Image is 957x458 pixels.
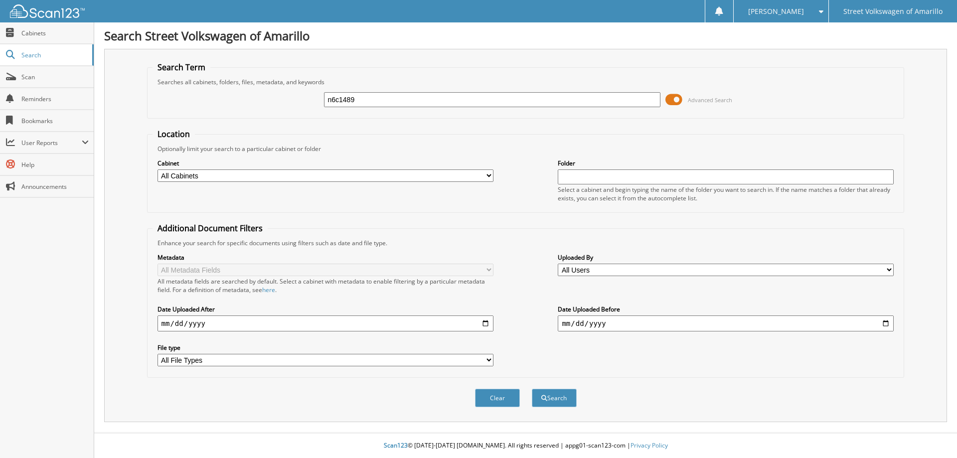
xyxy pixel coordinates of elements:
a: Privacy Policy [631,441,668,450]
legend: Additional Document Filters [153,223,268,234]
span: Scan123 [384,441,408,450]
span: Help [21,160,89,169]
span: Announcements [21,182,89,191]
div: All metadata fields are searched by default. Select a cabinet with metadata to enable filtering b... [158,277,493,294]
legend: Search Term [153,62,210,73]
div: Select a cabinet and begin typing the name of the folder you want to search in. If the name match... [558,185,894,202]
span: Street Volkswagen of Amarillo [843,8,943,14]
label: File type [158,343,493,352]
span: Cabinets [21,29,89,37]
img: scan123-logo-white.svg [10,4,85,18]
label: Folder [558,159,894,167]
iframe: Chat Widget [907,410,957,458]
div: Optionally limit your search to a particular cabinet or folder [153,145,899,153]
a: here [262,286,275,294]
span: Search [21,51,87,59]
input: end [558,315,894,331]
legend: Location [153,129,195,140]
label: Uploaded By [558,253,894,262]
span: Bookmarks [21,117,89,125]
div: © [DATE]-[DATE] [DOMAIN_NAME]. All rights reserved | appg01-scan123-com | [94,434,957,458]
span: Reminders [21,95,89,103]
div: Searches all cabinets, folders, files, metadata, and keywords [153,78,899,86]
button: Clear [475,389,520,407]
h1: Search Street Volkswagen of Amarillo [104,27,947,44]
span: Scan [21,73,89,81]
span: Advanced Search [688,96,732,104]
label: Cabinet [158,159,493,167]
span: [PERSON_NAME] [748,8,804,14]
label: Date Uploaded Before [558,305,894,313]
label: Metadata [158,253,493,262]
label: Date Uploaded After [158,305,493,313]
div: Enhance your search for specific documents using filters such as date and file type. [153,239,899,247]
button: Search [532,389,577,407]
input: start [158,315,493,331]
span: User Reports [21,139,82,147]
